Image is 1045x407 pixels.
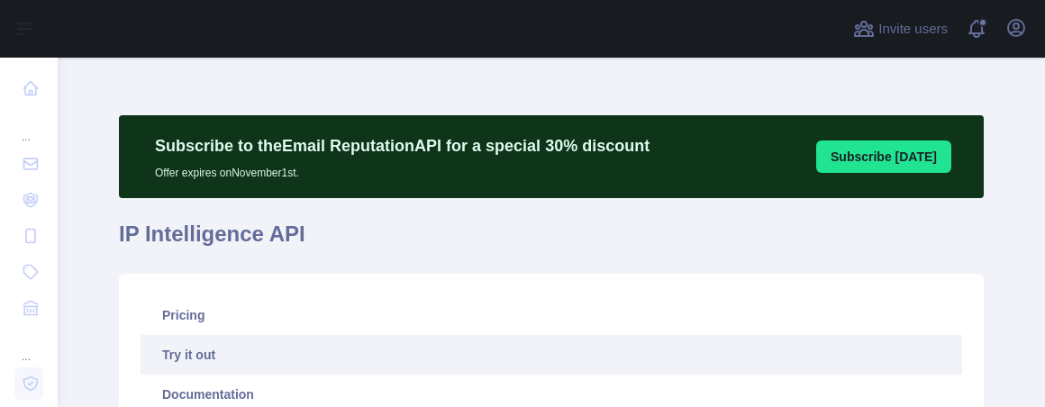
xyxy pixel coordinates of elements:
span: Invite users [878,19,948,40]
p: Subscribe to the Email Reputation API for a special 30 % discount [155,133,650,158]
div: ... [14,328,43,364]
h1: IP Intelligence API [119,220,984,263]
p: Offer expires on November 1st. [155,158,650,180]
a: Pricing [141,295,962,335]
button: Invite users [850,14,951,43]
button: Subscribe [DATE] [816,140,951,173]
div: ... [14,108,43,144]
a: Try it out [141,335,962,375]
